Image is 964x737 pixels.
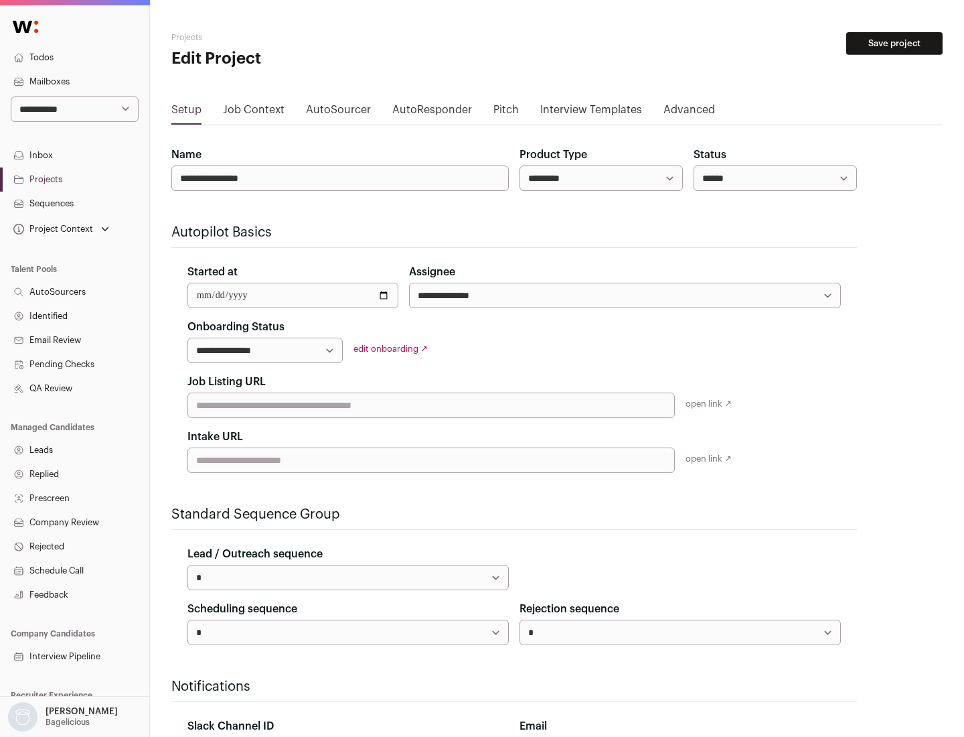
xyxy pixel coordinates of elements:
[663,102,715,123] a: Advanced
[493,102,519,123] a: Pitch
[11,224,93,234] div: Project Context
[306,102,371,123] a: AutoSourcer
[171,102,202,123] a: Setup
[187,601,297,617] label: Scheduling sequence
[694,147,726,163] label: Status
[46,706,118,717] p: [PERSON_NAME]
[187,264,238,280] label: Started at
[171,32,428,43] h2: Projects
[5,13,46,40] img: Wellfound
[187,718,274,734] label: Slack Channel ID
[171,147,202,163] label: Name
[171,677,857,696] h2: Notifications
[187,546,323,562] label: Lead / Outreach sequence
[171,223,857,242] h2: Autopilot Basics
[409,264,455,280] label: Assignee
[540,102,642,123] a: Interview Templates
[519,147,587,163] label: Product Type
[846,32,943,55] button: Save project
[171,505,857,524] h2: Standard Sequence Group
[187,319,285,335] label: Onboarding Status
[187,429,243,445] label: Intake URL
[223,102,285,123] a: Job Context
[187,374,266,390] label: Job Listing URL
[392,102,472,123] a: AutoResponder
[46,717,90,728] p: Bagelicious
[8,702,37,732] img: nopic.png
[353,344,428,353] a: edit onboarding ↗
[5,702,120,732] button: Open dropdown
[11,220,112,239] button: Open dropdown
[519,718,841,734] div: Email
[171,48,428,70] h1: Edit Project
[519,601,619,617] label: Rejection sequence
